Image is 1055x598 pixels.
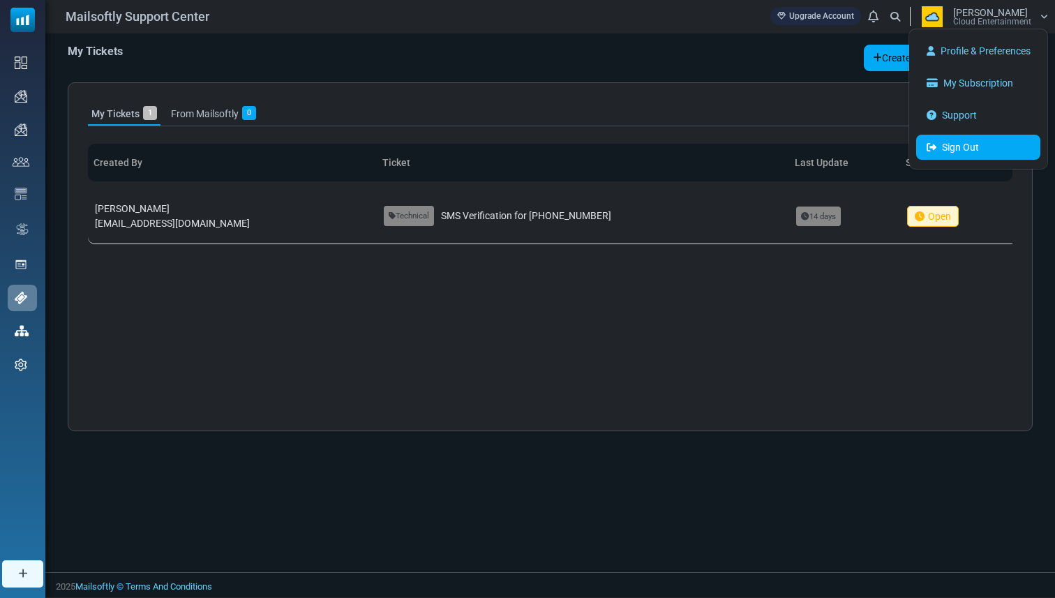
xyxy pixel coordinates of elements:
[88,103,160,126] a: My Tickets1
[916,70,1040,96] a: My Subscription
[15,90,27,103] img: campaigns-icon.png
[953,17,1031,26] span: Cloud Entertainment
[15,359,27,371] img: settings-icon.svg
[126,581,212,592] a: Terms And Conditions
[15,124,27,136] img: campaigns-icon.png
[15,188,27,200] img: email-templates-icon.svg
[15,221,30,237] img: workflow.svg
[68,45,123,58] h5: My Tickets
[45,572,1055,597] footer: 2025
[953,8,1028,17] span: [PERSON_NAME]
[126,581,212,592] span: translation missing: en.layouts.footer.terms_and_conditions
[377,144,789,181] th: Ticket
[789,144,900,181] th: Last Update
[915,6,950,27] img: User Logo
[75,581,124,592] a: Mailsoftly ©
[13,157,29,167] img: contacts-icon.svg
[441,209,611,223] span: SMS Verification for [PHONE_NUMBER]
[66,7,209,26] span: Mailsoftly Support Center
[916,38,1040,63] a: Profile & Preferences
[908,29,1048,170] ul: User Logo [PERSON_NAME] Cloud Entertainment
[167,103,260,126] a: From Mailsoftly0
[796,207,841,226] span: 14 days
[916,135,1040,160] a: Sign Out
[864,45,1014,71] button: Create a New Support Ticket
[242,106,256,120] span: 0
[10,8,35,32] img: mailsoftly_icon_blue_white.svg
[143,106,157,120] span: 1
[15,258,27,271] img: landing_pages.svg
[95,218,250,229] span: [EMAIL_ADDRESS][DOMAIN_NAME]
[15,57,27,69] img: dashboard-icon.svg
[907,206,959,227] span: Open
[95,203,170,214] span: [PERSON_NAME]
[384,206,434,226] span: Technical
[915,6,1048,27] a: User Logo [PERSON_NAME] Cloud Entertainment
[88,144,377,181] th: Created By
[770,7,861,25] a: Upgrade Account
[15,292,27,304] img: support-icon-active.svg
[916,103,1040,128] a: Support
[900,144,1012,181] th: Status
